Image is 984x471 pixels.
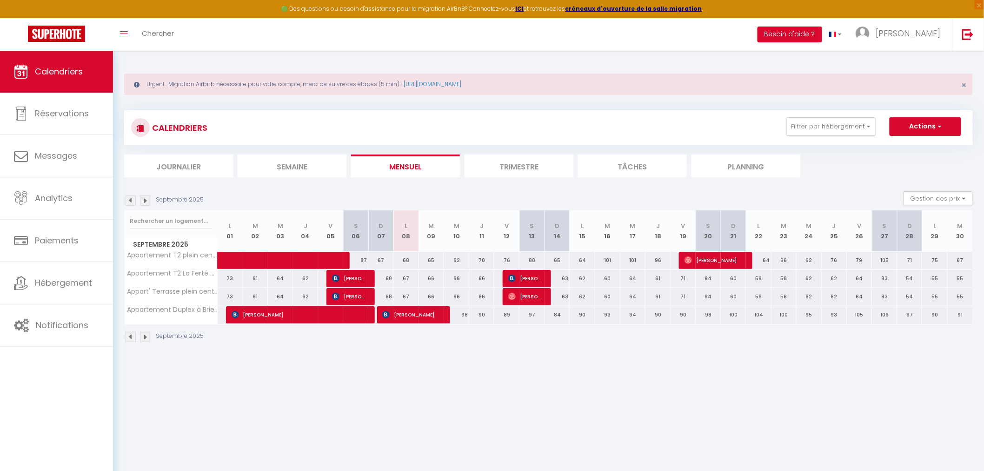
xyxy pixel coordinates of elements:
[595,270,620,287] div: 60
[454,222,459,230] abbr: M
[645,288,671,305] div: 61
[872,288,897,305] div: 83
[343,210,368,252] th: 06
[797,270,822,287] div: 62
[494,210,519,252] th: 12
[565,5,702,13] a: créneaux d'ouverture de la salle migration
[671,270,696,287] div: 71
[856,27,870,40] img: ...
[746,288,771,305] div: 59
[469,210,494,252] th: 11
[771,270,797,287] div: 58
[444,306,469,323] div: 98
[786,117,876,136] button: Filtrer par hébergement
[465,155,573,177] li: Trimestre
[630,222,636,230] abbr: M
[405,222,408,230] abbr: L
[354,222,358,230] abbr: S
[555,222,559,230] abbr: D
[293,288,318,305] div: 62
[822,270,847,287] div: 62
[508,288,542,305] span: [PERSON_NAME]
[393,288,419,305] div: 67
[962,28,974,40] img: logout
[444,288,469,305] div: 66
[645,252,671,269] div: 96
[545,210,570,252] th: 14
[847,306,872,323] div: 105
[581,222,584,230] abbr: L
[771,306,797,323] div: 100
[746,252,771,269] div: 64
[304,222,307,230] abbr: J
[329,222,333,230] abbr: V
[671,210,696,252] th: 19
[922,288,947,305] div: 55
[948,210,973,252] th: 30
[671,288,696,305] div: 71
[393,252,419,269] div: 68
[721,270,746,287] div: 60
[419,270,444,287] div: 66
[897,288,922,305] div: 54
[897,252,922,269] div: 71
[922,306,947,323] div: 90
[721,210,746,252] th: 21
[519,306,545,323] div: 97
[876,27,941,39] span: [PERSON_NAME]
[469,288,494,305] div: 66
[822,288,847,305] div: 62
[379,222,383,230] abbr: D
[429,222,434,230] abbr: M
[545,270,570,287] div: 63
[746,306,771,323] div: 104
[872,252,897,269] div: 105
[469,252,494,269] div: 70
[771,252,797,269] div: 66
[822,306,847,323] div: 93
[243,270,268,287] div: 61
[124,155,233,177] li: Journalier
[746,210,771,252] th: 22
[691,155,800,177] li: Planning
[806,222,812,230] abbr: M
[847,252,872,269] div: 79
[156,195,204,204] p: Septembre 2025
[36,319,88,331] span: Notifications
[35,235,79,246] span: Paiements
[444,270,469,287] div: 66
[883,222,887,230] abbr: S
[847,270,872,287] div: 64
[268,270,293,287] div: 64
[847,210,872,252] th: 26
[872,306,897,323] div: 106
[922,252,947,269] div: 75
[957,222,963,230] abbr: M
[897,270,922,287] div: 54
[135,18,181,51] a: Chercher
[706,222,711,230] abbr: S
[721,288,746,305] div: 60
[293,270,318,287] div: 62
[620,210,645,252] th: 17
[368,252,393,269] div: 67
[771,210,797,252] th: 23
[620,252,645,269] div: 101
[948,288,973,305] div: 55
[570,306,595,323] div: 90
[142,28,174,38] span: Chercher
[570,210,595,252] th: 15
[253,222,258,230] abbr: M
[516,5,524,13] strong: ICI
[545,252,570,269] div: 65
[731,222,736,230] abbr: D
[696,288,721,305] div: 94
[595,288,620,305] div: 60
[681,222,685,230] abbr: V
[393,270,419,287] div: 67
[897,306,922,323] div: 97
[847,288,872,305] div: 64
[150,117,207,138] h3: CALENDRIERS
[948,306,973,323] div: 91
[494,306,519,323] div: 89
